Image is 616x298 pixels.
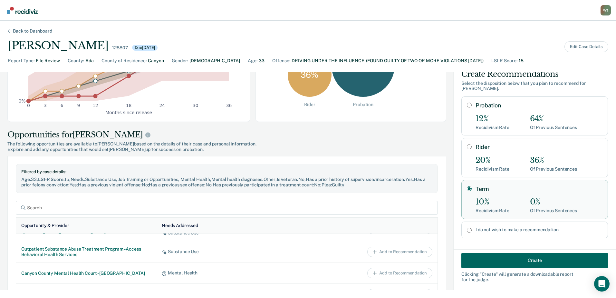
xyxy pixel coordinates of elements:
[105,110,152,115] g: x-axis label
[530,166,577,172] div: Of Previous Sentences
[21,177,432,188] div: 33 ; 15 ; Substance Use, Job Training or Opportunities, Mental Health ; Other ; No ; Yes ; Yes ; ...
[248,57,257,64] div: Age :
[601,5,611,15] div: W T
[8,57,34,64] div: Report Type :
[77,103,80,108] text: 9
[92,103,98,108] text: 12
[27,103,232,108] g: x-axis tick label
[304,102,315,107] div: Rider
[101,57,147,64] div: County of Residence :
[530,197,577,207] div: 0%
[5,28,60,34] div: Back to Dashboard
[36,57,60,64] div: File Review
[476,102,602,109] label: Probation
[306,177,405,182] span: Has a prior history of supervision/incarceration :
[149,182,205,187] span: Has a previous sex offense :
[530,114,577,124] div: 64%
[476,144,602,151] label: Rider
[189,57,240,64] div: [DEMOGRAPHIC_DATA]
[476,156,509,165] div: 20%
[27,103,30,108] text: 0
[112,45,128,51] div: 128807
[288,53,332,97] div: 36 %
[519,57,524,64] div: 15
[148,57,164,64] div: Canyon
[213,182,314,187] span: Has previously participated in a treatment court :
[193,103,198,108] text: 30
[461,69,608,79] div: Create Recommendations
[564,41,608,52] button: Edit Case Details
[461,253,608,268] button: Create
[476,197,509,207] div: 10%
[211,177,264,182] span: Mental health diagnoses :
[277,177,298,182] span: Is veteran :
[21,223,69,228] div: Opportunity & Provider
[353,102,373,107] div: Probation
[8,39,108,52] div: [PERSON_NAME]
[476,166,509,172] div: Recidivism Rate
[162,223,198,228] div: Needs Addressed
[126,103,132,108] text: 18
[172,57,188,64] div: Gender :
[272,57,290,64] div: Offense :
[367,247,432,257] button: Add to Recommendation
[332,34,395,97] div: 64 %
[476,208,509,214] div: Recidivism Rate
[7,141,446,147] span: The following opportunities are available to [PERSON_NAME] based on the details of their case and...
[71,177,85,182] span: Needs :
[476,227,602,233] label: I do not wish to make a recommendation
[159,103,165,108] text: 24
[19,98,26,104] text: 0%
[21,177,31,182] span: Age :
[601,5,611,15] button: Profile dropdown button
[7,147,446,152] span: Explore and add any opportunities that would set [PERSON_NAME] up for success on probation.
[594,276,610,292] div: Open Intercom Messenger
[85,57,94,64] div: Ada
[162,249,292,254] div: Substance Use
[530,156,577,165] div: 36%
[476,125,509,130] div: Recidivism Rate
[530,125,577,130] div: Of Previous Sentences
[476,185,602,193] label: Term
[132,45,158,51] div: Due [DATE]
[105,110,152,115] text: Months since release
[476,114,509,124] div: 12%
[367,268,432,278] button: Add to Recommendation
[322,182,332,187] span: Plea :
[21,271,151,276] div: Canyon County Mental Health Court - [GEOGRAPHIC_DATA]
[7,7,38,14] img: Recidiviz
[7,130,446,140] div: Opportunities for [PERSON_NAME]
[44,103,47,108] text: 3
[226,103,232,108] text: 36
[38,177,64,182] span: LSI-R Score :
[78,182,142,187] span: Has a previous violent offense :
[21,246,151,257] div: Outpatient Substance Abuse Treatment Program - Access Behavioral Health Services
[292,57,484,64] div: DRIVING UNDER THE INFLUENCE-(FOUND GUILTY OF TWO OR MORE VIOLATIONS [DATE])
[530,208,577,214] div: Of Previous Sentences
[68,57,84,64] div: County :
[21,169,432,174] div: Filtered by case details:
[461,271,608,282] div: Clicking " Create " will generate a downloadable report for the judge.
[61,103,63,108] text: 6
[16,201,438,215] input: Search
[491,57,517,64] div: LSI-R Score :
[162,270,292,276] div: Mental Health
[461,81,608,92] div: Select the disposition below that you plan to recommend for [PERSON_NAME] .
[21,177,426,187] span: Has a prior felony conviction :
[259,57,265,64] div: 33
